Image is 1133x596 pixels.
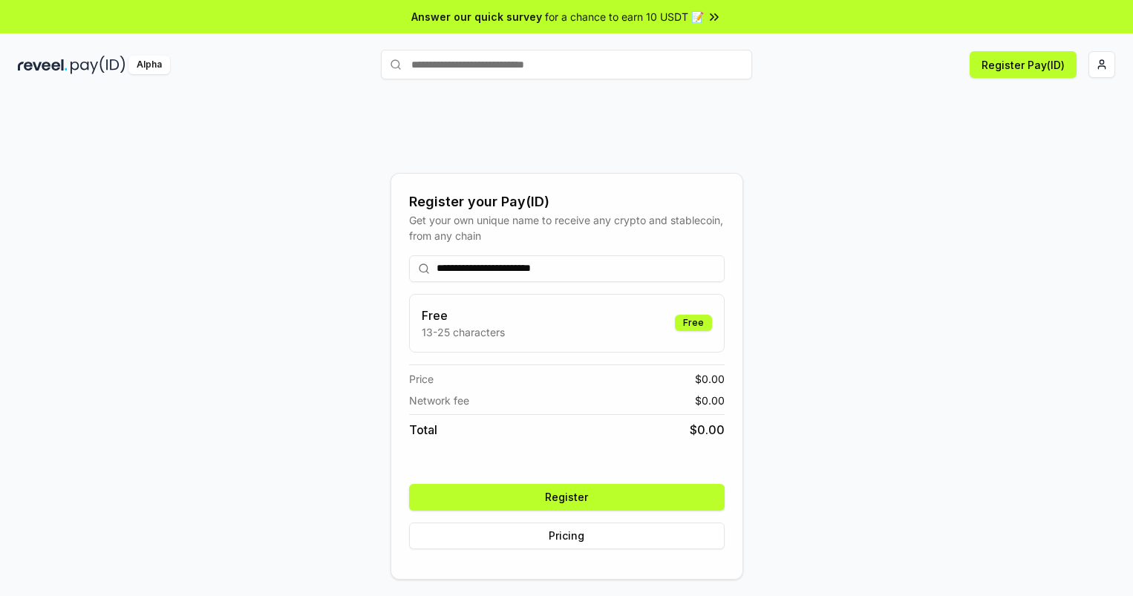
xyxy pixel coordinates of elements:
[970,51,1077,78] button: Register Pay(ID)
[409,212,725,243] div: Get your own unique name to receive any crypto and stablecoin, from any chain
[409,371,434,387] span: Price
[422,324,505,340] p: 13-25 characters
[409,191,725,212] div: Register your Pay(ID)
[545,9,704,24] span: for a chance to earn 10 USDT 📝
[128,56,170,74] div: Alpha
[695,393,725,408] span: $ 0.00
[675,315,712,331] div: Free
[690,421,725,439] span: $ 0.00
[695,371,725,387] span: $ 0.00
[409,421,437,439] span: Total
[18,56,68,74] img: reveel_dark
[71,56,125,74] img: pay_id
[409,484,725,511] button: Register
[409,523,725,549] button: Pricing
[409,393,469,408] span: Network fee
[422,307,505,324] h3: Free
[411,9,542,24] span: Answer our quick survey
